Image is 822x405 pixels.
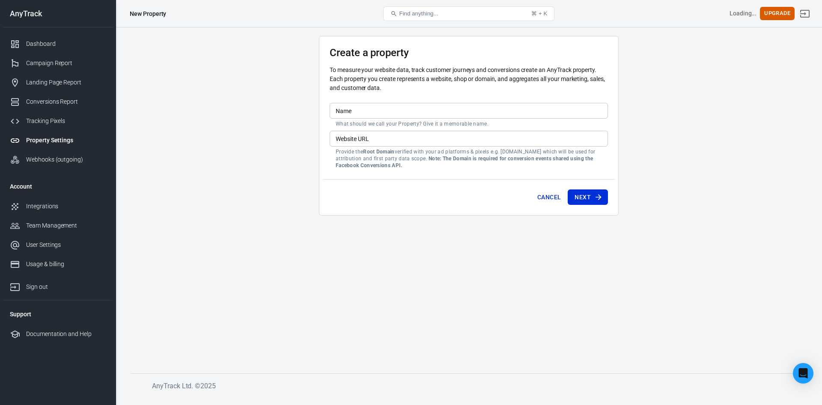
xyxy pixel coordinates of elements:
li: Support [3,304,113,324]
button: Cancel [534,189,564,205]
a: Webhooks (outgoing) [3,150,113,169]
div: AnyTrack [3,10,113,18]
li: Account [3,176,113,197]
div: Conversions Report [26,97,106,106]
a: Sign out [3,274,113,297]
div: Account id: <> [730,9,757,18]
a: Integrations [3,197,113,216]
input: Your Website Name [330,103,608,119]
button: Upgrade [760,7,795,20]
div: Usage & billing [26,260,106,269]
div: Landing Page Report [26,78,106,87]
a: Dashboard [3,34,113,54]
div: Sign out [26,282,106,291]
p: Provide the verified with your ad platforms & pixels e.g. [DOMAIN_NAME] which will be used for at... [336,148,602,169]
div: Webhooks (outgoing) [26,155,106,164]
button: Next [568,189,608,205]
a: Team Management [3,216,113,235]
div: Open Intercom Messenger [793,363,813,384]
strong: Note: The Domain is required for conversion events shared using the Facebook Conversions API. [336,156,593,168]
div: Campaign Report [26,59,106,68]
a: Landing Page Report [3,73,113,92]
a: Conversions Report [3,92,113,111]
h6: AnyTrack Ltd. © 2025 [152,381,794,391]
a: User Settings [3,235,113,255]
div: New Property [130,9,166,18]
a: Sign out [795,3,815,24]
p: To measure your website data, track customer journeys and conversions create an AnyTrack property... [330,66,608,93]
span: Find anything... [399,10,438,17]
a: Property Settings [3,131,113,150]
button: Find anything...⌘ + K [383,6,554,21]
a: Tracking Pixels [3,111,113,131]
div: Integrations [26,202,106,211]
div: User Settings [26,240,106,249]
div: ⌘ + K [531,10,547,17]
div: Team Management [26,221,106,230]
a: Usage & billing [3,255,113,274]
strong: Root Domain [363,149,394,155]
h3: Create a property [330,47,608,59]
div: Dashboard [26,39,106,48]
p: What should we call your Property? Give it a memorable name. [336,120,602,127]
div: Documentation and Help [26,330,106,339]
div: Tracking Pixels [26,117,106,126]
input: example.com [330,131,608,147]
div: Property Settings [26,136,106,145]
a: Campaign Report [3,54,113,73]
